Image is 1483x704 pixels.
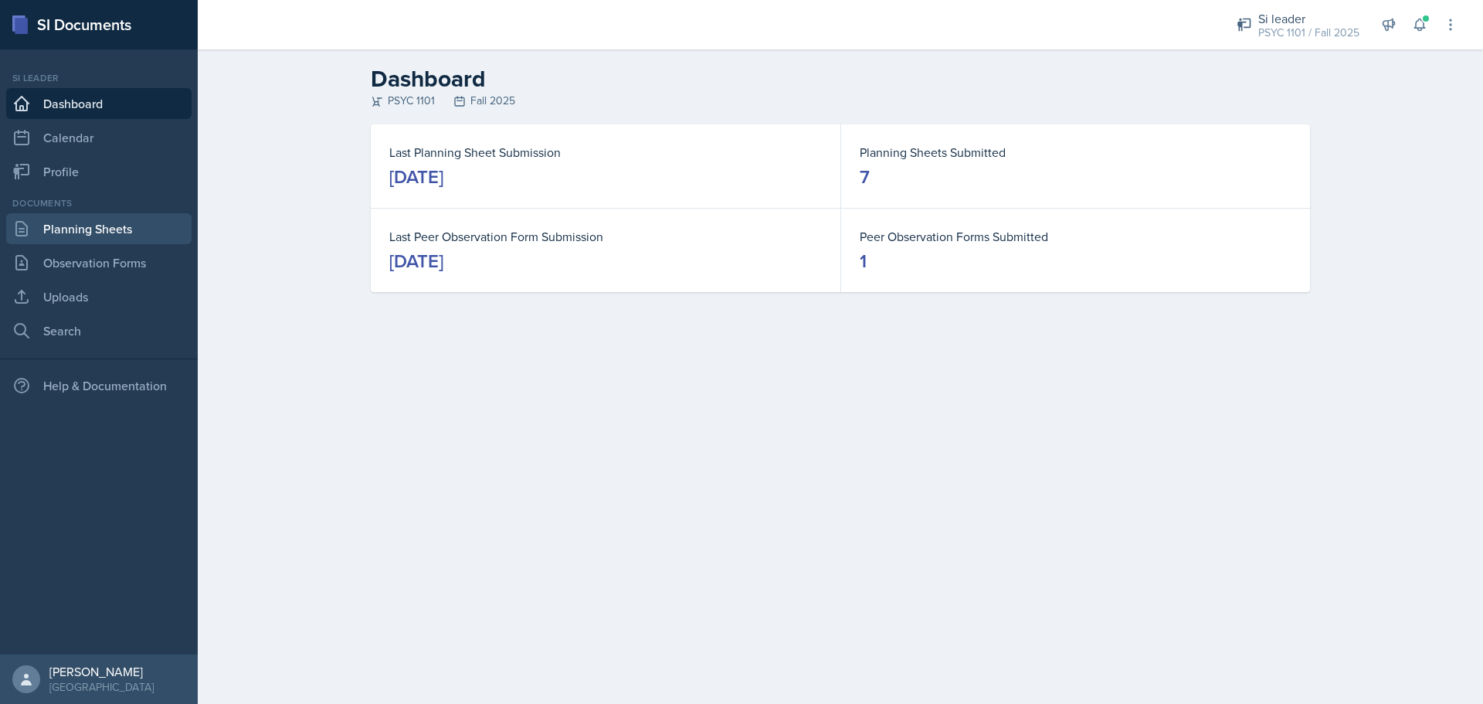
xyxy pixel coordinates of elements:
[860,143,1291,162] dt: Planning Sheets Submitted
[6,281,192,312] a: Uploads
[860,249,867,274] div: 1
[49,679,154,695] div: [GEOGRAPHIC_DATA]
[860,227,1291,246] dt: Peer Observation Forms Submitted
[371,93,1310,109] div: PSYC 1101 Fall 2025
[6,71,192,85] div: Si leader
[371,65,1310,93] h2: Dashboard
[6,88,192,119] a: Dashboard
[6,370,192,401] div: Help & Documentation
[49,664,154,679] div: [PERSON_NAME]
[389,165,443,189] div: [DATE]
[860,165,870,189] div: 7
[1258,25,1359,41] div: PSYC 1101 / Fall 2025
[6,156,192,187] a: Profile
[6,315,192,346] a: Search
[6,122,192,153] a: Calendar
[6,213,192,244] a: Planning Sheets
[389,143,822,162] dt: Last Planning Sheet Submission
[1258,9,1359,28] div: Si leader
[6,247,192,278] a: Observation Forms
[389,249,443,274] div: [DATE]
[6,196,192,210] div: Documents
[389,227,822,246] dt: Last Peer Observation Form Submission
